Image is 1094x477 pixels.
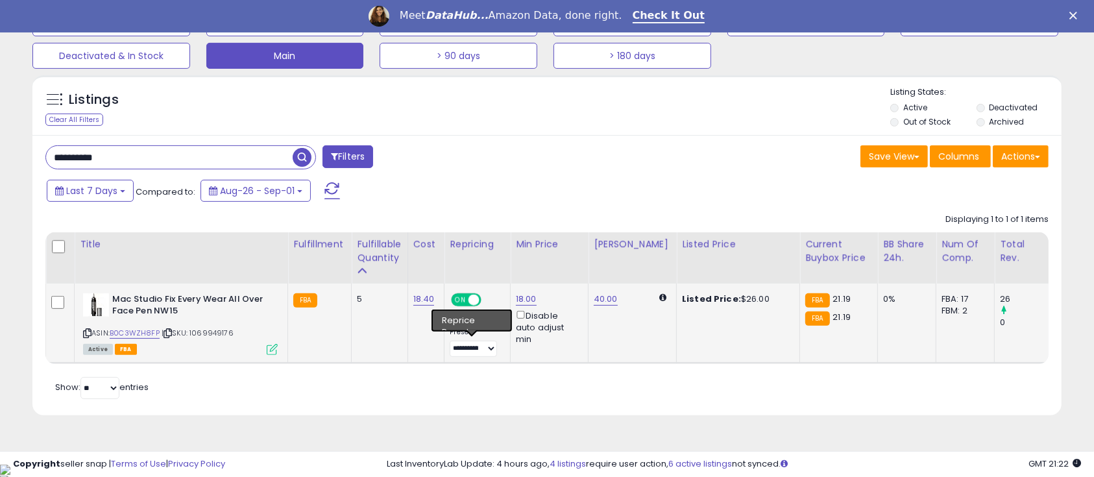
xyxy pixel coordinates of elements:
span: Columns [938,150,979,163]
img: 31ezxYu-fuL._SL40_.jpg [83,293,109,317]
span: 21.19 [833,293,851,305]
div: Repricing [450,238,505,251]
div: [PERSON_NAME] [594,238,671,251]
label: Active [903,102,927,113]
div: 26 [1000,293,1052,305]
a: 18.40 [413,293,435,306]
div: Cost [413,238,439,251]
button: Filters [322,145,373,168]
div: Amazon AI * [450,313,500,325]
a: 18.00 [516,293,537,306]
div: $26.00 [682,293,790,305]
span: Compared to: [136,186,195,198]
div: Displaying 1 to 1 of 1 items [945,214,1049,226]
i: DataHub... [426,9,489,21]
b: Listed Price: [682,293,741,305]
p: Listing States: [890,86,1061,99]
span: FBA [115,344,137,355]
div: Fulfillment [293,238,346,251]
a: 40.00 [594,293,618,306]
strong: Copyright [13,458,60,470]
i: Calculated using Dynamic Max Price. [659,293,666,302]
div: 0% [883,293,926,305]
div: Close [1069,12,1082,19]
h5: Listings [69,91,119,109]
div: Title [80,238,282,251]
button: Actions [993,145,1049,167]
div: Disable auto adjust min [516,308,578,346]
a: 4 listings [550,458,586,470]
div: Last InventoryLab Update: 4 hours ago, require user action, not synced. [387,458,1081,471]
div: seller snap | | [13,458,225,471]
div: Preset: [450,328,500,357]
small: FBA [805,312,829,326]
span: Last 7 Days [66,184,117,197]
div: FBM: 2 [942,305,984,317]
button: Aug-26 - Sep-01 [201,180,311,202]
a: Check It Out [633,9,705,23]
button: Last 7 Days [47,180,134,202]
div: FBA: 17 [942,293,984,305]
img: Profile image for Georgie [369,6,389,27]
div: Meet Amazon Data, done right. [400,9,622,22]
span: ON [452,294,468,305]
label: Deactivated [989,102,1038,113]
div: Fulfillable Quantity [357,238,402,265]
div: Total Rev. [1000,238,1047,265]
div: Min Price [516,238,583,251]
a: B0C3WZH8FP [110,328,160,339]
label: Out of Stock [903,116,951,127]
b: Mac Studio Fix Every Wear All Over Face Pen NW15 [112,293,270,321]
button: Columns [930,145,991,167]
small: FBA [293,293,317,308]
span: All listings currently available for purchase on Amazon [83,344,113,355]
div: Listed Price [682,238,794,251]
div: Current Buybox Price [805,238,872,265]
button: Deactivated & In Stock [32,43,190,69]
button: Main [206,43,364,69]
span: Aug-26 - Sep-01 [220,184,295,197]
span: 21.19 [833,311,851,323]
span: Show: entries [55,381,149,393]
a: Privacy Policy [168,458,225,470]
button: > 180 days [553,43,711,69]
div: Clear All Filters [45,114,103,126]
div: Num of Comp. [942,238,989,265]
button: > 90 days [380,43,537,69]
span: | SKU: 1069949176 [162,328,234,338]
label: Archived [989,116,1024,127]
button: Save View [860,145,928,167]
div: 5 [357,293,397,305]
a: Terms of Use [111,458,166,470]
a: 6 active listings [668,458,732,470]
small: FBA [805,293,829,308]
span: 2025-09-9 21:22 GMT [1028,458,1081,470]
span: OFF [480,294,500,305]
div: 0 [1000,317,1052,328]
div: BB Share 24h. [883,238,930,265]
div: ASIN: [83,293,278,354]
